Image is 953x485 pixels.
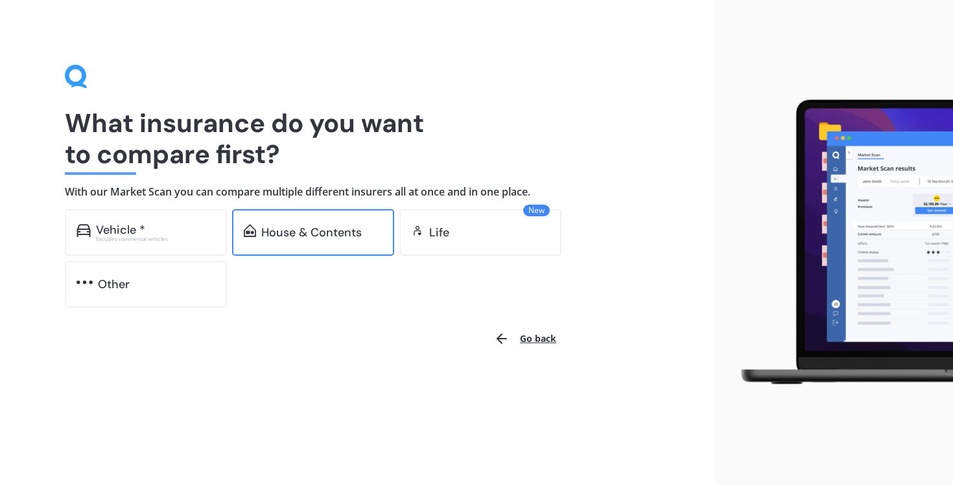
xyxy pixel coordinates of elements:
[261,226,362,239] div: House & Contents
[411,224,424,237] img: life.f720d6a2d7cdcd3ad642.svg
[429,226,449,239] div: Life
[486,323,564,354] button: Go back
[96,223,145,236] div: Vehicle *
[65,185,650,199] h4: With our Market Scan you can compare multiple different insurers all at once and in one place.
[76,276,93,289] img: other.81dba5aafe580aa69f38.svg
[76,224,91,237] img: car.f15378c7a67c060ca3f3.svg
[96,236,215,242] div: Excludes commercial vehicles
[244,224,256,237] img: home-and-contents.b802091223b8502ef2dd.svg
[523,205,550,216] span: New
[65,107,650,170] h1: What insurance do you want to compare first?
[98,278,130,291] div: Other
